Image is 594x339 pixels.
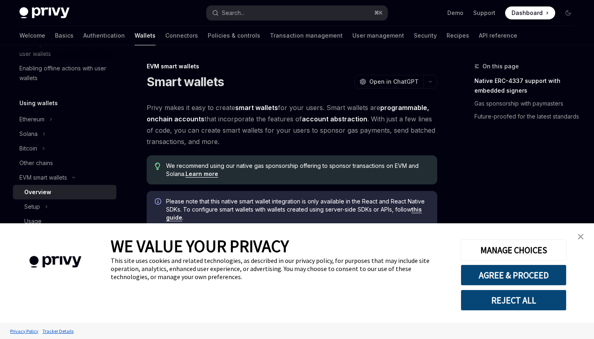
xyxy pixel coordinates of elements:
[447,26,469,45] a: Recipes
[19,129,38,139] div: Solana
[24,187,51,197] div: Overview
[111,256,449,281] div: This site uses cookies and related technologies, as described in our privacy policy, for purposes...
[155,163,160,170] svg: Tip
[482,61,519,71] span: On this page
[19,158,53,168] div: Other chains
[474,74,581,97] a: Native ERC-4337 support with embedded signers
[13,156,116,170] a: Other chains
[19,7,70,19] img: dark logo
[578,234,583,239] img: close banner
[374,10,383,16] span: ⌘ K
[512,9,543,17] span: Dashboard
[166,197,429,222] span: Please note that this native smart wallet integration is only available in the React and React Na...
[13,185,116,199] a: Overview
[19,26,45,45] a: Welcome
[562,6,575,19] button: Toggle dark mode
[19,98,58,108] h5: Using wallets
[302,115,367,123] a: account abstraction
[12,244,99,280] img: company logo
[147,74,224,89] h1: Smart wallets
[166,162,429,178] span: We recommend using our native gas sponsorship offering to sponsor transactions on EVM and Solana.
[206,6,387,20] button: Open search
[354,75,423,89] button: Open in ChatGPT
[473,9,495,17] a: Support
[479,26,517,45] a: API reference
[24,216,42,226] div: Usage
[8,324,40,338] a: Privacy Policy
[235,104,278,112] strong: smart wallets
[447,9,463,17] a: Demo
[270,26,343,45] a: Transaction management
[461,239,567,261] button: MANAGE CHOICES
[13,214,116,229] a: Usage
[111,235,289,256] span: WE VALUE YOUR PRIVACY
[40,324,76,338] a: Tracker Details
[155,198,163,206] svg: Info
[13,61,116,85] a: Enabling offline actions with user wallets
[414,26,437,45] a: Security
[185,170,218,178] a: Learn more
[13,170,116,185] button: Toggle EVM smart wallets section
[19,144,37,153] div: Bitcoin
[135,26,156,45] a: Wallets
[19,64,112,83] div: Enabling offline actions with user wallets
[13,141,116,156] button: Toggle Bitcoin section
[461,265,567,286] button: AGREE & PROCEED
[573,229,589,245] a: close banner
[222,8,244,18] div: Search...
[369,78,419,86] span: Open in ChatGPT
[83,26,125,45] a: Authentication
[13,127,116,141] button: Toggle Solana section
[474,110,581,123] a: Future-proofed for the latest standards
[55,26,74,45] a: Basics
[13,199,116,214] button: Toggle Setup section
[19,173,67,182] div: EVM smart wallets
[147,62,437,70] div: EVM smart wallets
[208,26,260,45] a: Policies & controls
[165,26,198,45] a: Connectors
[147,102,437,147] span: Privy makes it easy to create for your users. Smart wallets are that incorporate the features of ...
[13,112,116,127] button: Toggle Ethereum section
[505,6,555,19] a: Dashboard
[474,97,581,110] a: Gas sponsorship with paymasters
[461,290,567,311] button: REJECT ALL
[24,202,40,212] div: Setup
[352,26,404,45] a: User management
[19,114,44,124] div: Ethereum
